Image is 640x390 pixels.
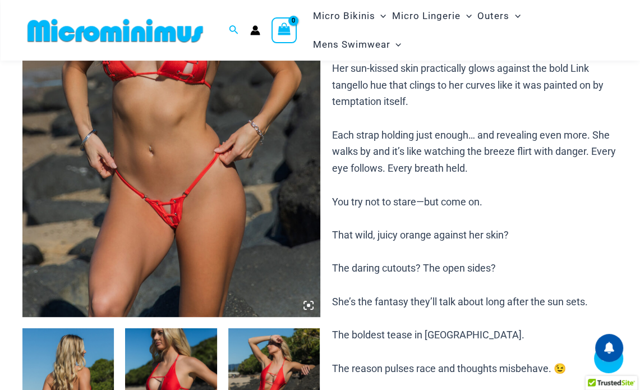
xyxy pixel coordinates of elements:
a: Account icon link [250,25,260,35]
span: Micro Lingerie [392,2,461,30]
span: Outers [477,2,509,30]
span: Mens Swimwear [312,30,390,59]
span: Menu Toggle [509,2,521,30]
a: View Shopping Cart, empty [271,17,297,43]
a: Search icon link [229,24,239,38]
a: Mens SwimwearMenu ToggleMenu Toggle [310,30,404,59]
span: Menu Toggle [375,2,386,30]
img: MM SHOP LOGO FLAT [23,18,208,43]
span: Menu Toggle [390,30,401,59]
span: Micro Bikinis [312,2,375,30]
a: OutersMenu ToggleMenu Toggle [475,2,523,30]
a: Micro LingerieMenu ToggleMenu Toggle [389,2,475,30]
span: Menu Toggle [461,2,472,30]
a: Micro BikinisMenu ToggleMenu Toggle [310,2,389,30]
